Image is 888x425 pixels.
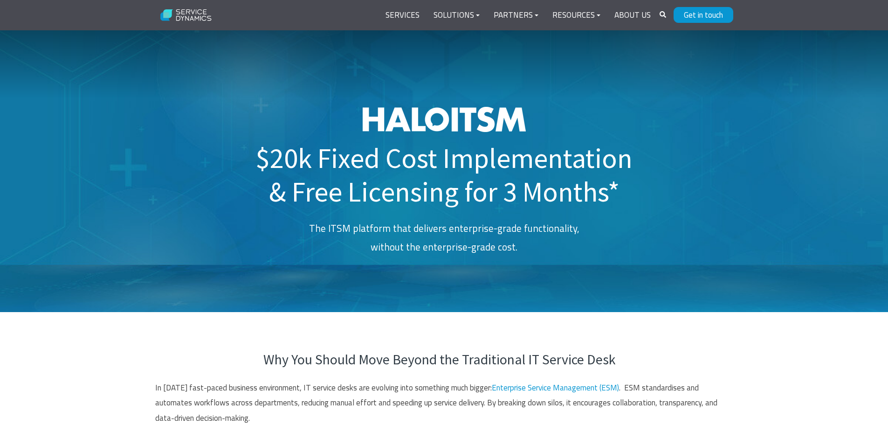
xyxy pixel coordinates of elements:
a: Get in touch [674,7,733,23]
div: Navigation Menu [379,4,658,27]
a: Services [379,4,427,27]
a: About Us [607,4,658,27]
img: Service Dynamics Logo - White [155,3,217,28]
h1: $20k Fixed Cost Implementation & Free Licensing for 3 Months* [255,107,633,209]
a: Partners [487,4,545,27]
p: The ITSM platform that delivers enterprise-grade functionality, without the enterprise-grade cost. [255,219,633,257]
a: Resources [545,4,607,27]
span: Why You Should Move Beyond the Traditional IT Service Desk [263,350,616,368]
a: Enterprise Service Management (ESM) [492,382,619,394]
a: Solutions [427,4,487,27]
img: HaloITSM_Full [363,107,526,132]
